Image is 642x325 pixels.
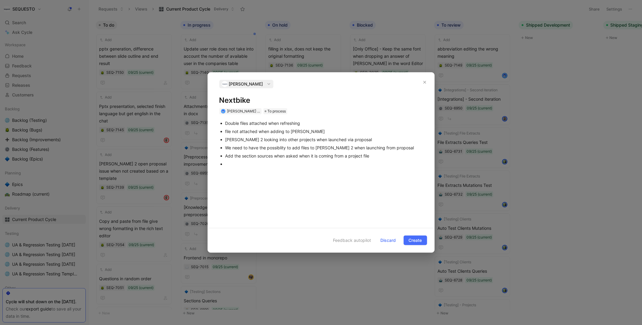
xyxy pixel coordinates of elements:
[225,128,423,135] div: file not attached when adding to [PERSON_NAME]
[225,153,423,159] div: Add the section sources when asked when it is coming from a project file
[333,237,371,244] span: Feedback autopilot
[381,237,396,244] span: Discard
[376,236,401,245] button: Discard
[221,109,225,113] img: avatar
[219,80,273,88] button: logo[PERSON_NAME]
[229,80,263,88] span: [PERSON_NAME]
[409,237,422,244] span: Create
[404,236,427,245] button: Create
[227,109,279,113] span: [PERSON_NAME] t'Serstevens
[222,81,228,87] img: logo
[268,108,286,114] span: To process
[263,108,287,114] div: To process
[321,236,373,244] button: Feedback autopilot
[225,145,423,151] div: We need to have the possiblity to add files to [PERSON_NAME] 2 when launching from proposal
[219,96,423,105] h1: Nextbike
[225,120,423,126] div: Double files attached when refreshing
[225,136,423,143] div: [PERSON_NAME] 2 looking into other projects when launched via proposal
